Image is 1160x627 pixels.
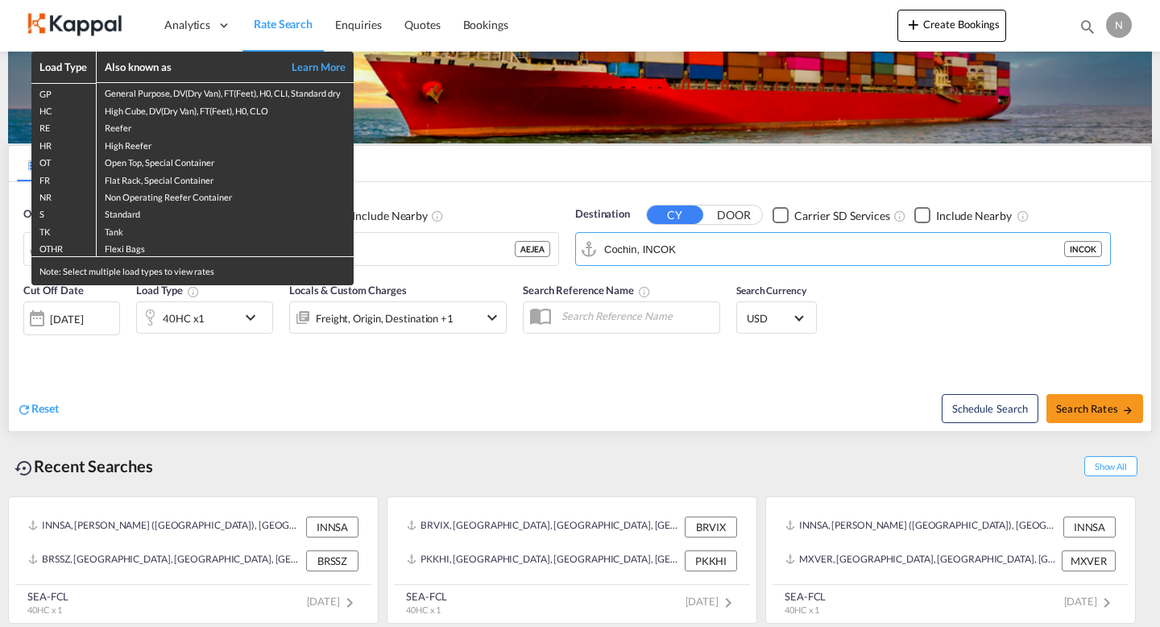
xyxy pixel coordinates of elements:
td: Non Operating Reefer Container [96,187,354,204]
div: Also known as [105,60,274,74]
td: Flexi Bags [96,239,354,256]
td: General Purpose, DV(Dry Van), FT(Feet), H0, CLI, Standard dry [96,83,354,101]
td: RE [31,118,96,135]
div: Note: Select multiple load types to view rates [31,257,354,285]
td: OTHR [31,239,96,256]
td: HR [31,135,96,152]
td: Standard [96,204,354,221]
td: Tank [96,222,354,239]
td: S [31,204,96,221]
td: Open Top, Special Container [96,152,354,169]
td: NR [31,187,96,204]
td: GP [31,83,96,101]
td: Reefer [96,118,354,135]
td: FR [31,170,96,187]
td: High Cube, DV(Dry Van), FT(Feet), H0, CLO [96,101,354,118]
td: HC [31,101,96,118]
td: TK [31,222,96,239]
td: Flat Rack, Special Container [96,170,354,187]
td: OT [31,152,96,169]
th: Load Type [31,52,96,83]
td: High Reefer [96,135,354,152]
a: Learn More [274,60,346,74]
